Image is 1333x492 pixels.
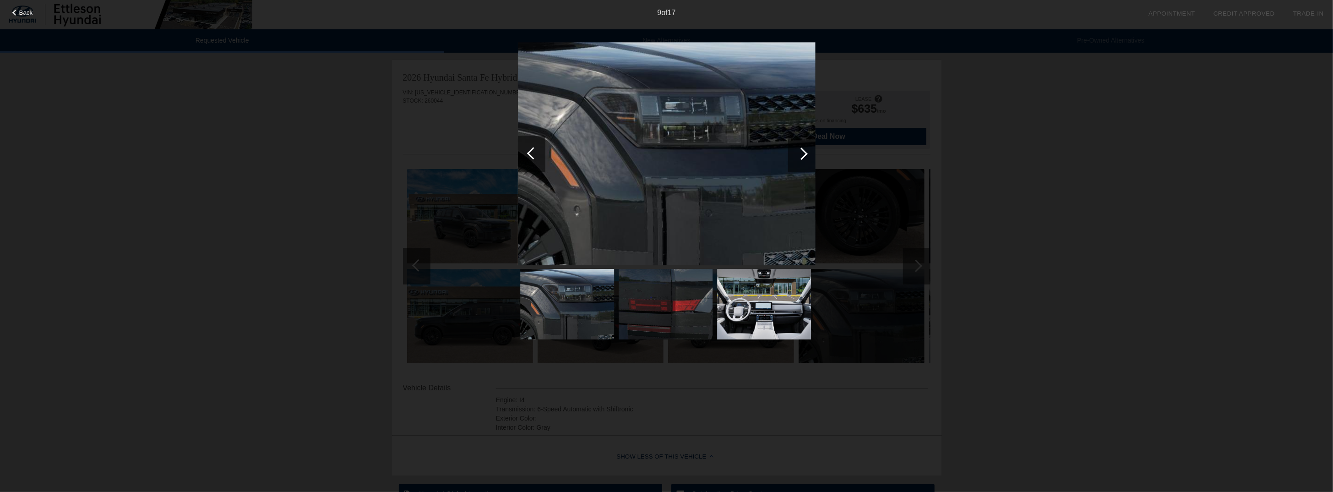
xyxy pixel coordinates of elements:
[520,269,614,339] img: New-2026-Hyundai-SantaFeHybrid-CALLIGRAPHY-ID23102757646-aHR0cDovL2ltYWdlcy51bml0c2ludmVudG9yeS5j...
[1213,10,1275,17] a: Credit Approved
[1148,10,1195,17] a: Appointment
[19,9,33,16] span: Back
[668,9,676,16] span: 17
[657,9,661,16] span: 9
[518,42,816,266] img: New-2026-Hyundai-SantaFeHybrid-CALLIGRAPHY-ID23102757646-aHR0cDovL2ltYWdlcy51bml0c2ludmVudG9yeS5j...
[717,269,811,339] img: New-2026-Hyundai-SantaFeHybrid-CALLIGRAPHY-ID23102757652-aHR0cDovL2ltYWdlcy51bml0c2ludmVudG9yeS5j...
[619,269,713,339] img: New-2026-Hyundai-SantaFeHybrid-CALLIGRAPHY-ID23102757649-aHR0cDovL2ltYWdlcy51bml0c2ludmVudG9yeS5j...
[1293,10,1324,17] a: Trade-In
